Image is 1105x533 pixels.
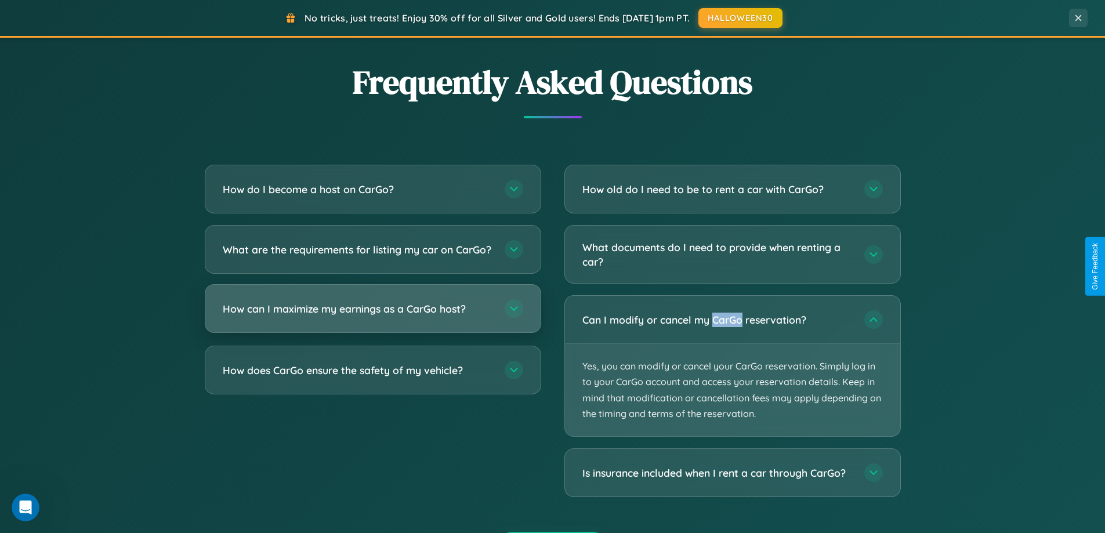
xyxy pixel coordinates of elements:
h3: Is insurance included when I rent a car through CarGo? [582,466,853,480]
h3: How do I become a host on CarGo? [223,182,493,197]
h3: What documents do I need to provide when renting a car? [582,240,853,269]
p: Yes, you can modify or cancel your CarGo reservation. Simply log in to your CarGo account and acc... [565,344,900,436]
div: Give Feedback [1091,243,1099,290]
h3: What are the requirements for listing my car on CarGo? [223,242,493,257]
h2: Frequently Asked Questions [205,60,901,104]
h3: Can I modify or cancel my CarGo reservation? [582,313,853,327]
button: HALLOWEEN30 [698,8,782,28]
iframe: Intercom live chat [12,494,39,521]
h3: How does CarGo ensure the safety of my vehicle? [223,363,493,378]
span: No tricks, just treats! Enjoy 30% off for all Silver and Gold users! Ends [DATE] 1pm PT. [305,12,690,24]
h3: How can I maximize my earnings as a CarGo host? [223,302,493,316]
h3: How old do I need to be to rent a car with CarGo? [582,182,853,197]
